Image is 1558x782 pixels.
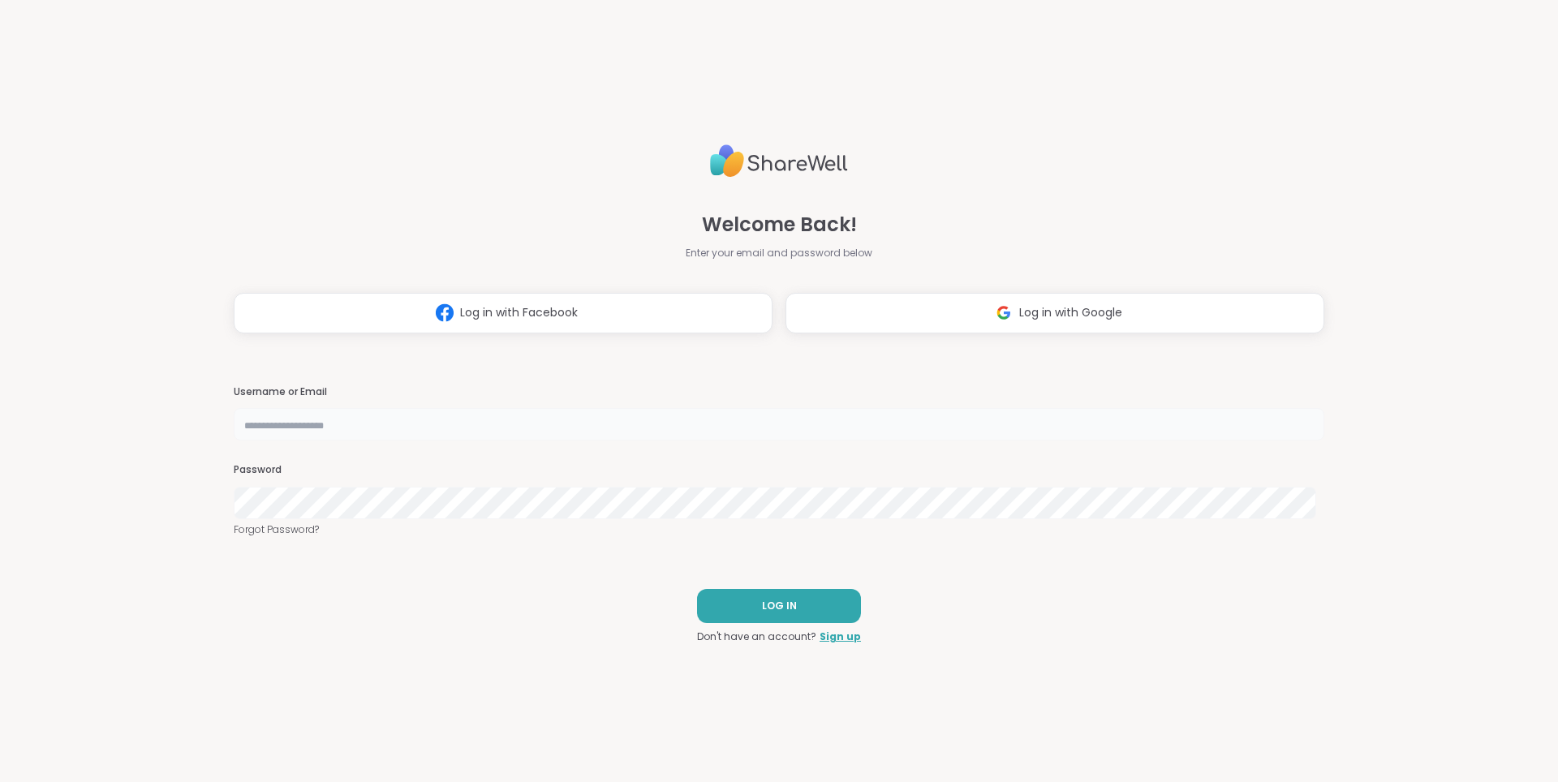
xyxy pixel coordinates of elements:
[820,629,861,644] a: Sign up
[429,298,460,328] img: ShareWell Logomark
[762,599,797,613] span: LOG IN
[234,385,1324,399] h3: Username or Email
[234,522,1324,537] a: Forgot Password?
[234,293,773,333] button: Log in with Facebook
[697,589,861,623] button: LOG IN
[702,210,857,239] span: Welcome Back!
[234,463,1324,477] h3: Password
[710,138,848,184] img: ShareWell Logo
[686,246,872,260] span: Enter your email and password below
[785,293,1324,333] button: Log in with Google
[460,304,578,321] span: Log in with Facebook
[988,298,1019,328] img: ShareWell Logomark
[1019,304,1122,321] span: Log in with Google
[697,629,816,644] span: Don't have an account?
